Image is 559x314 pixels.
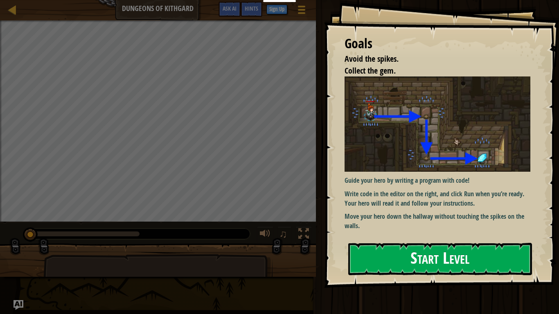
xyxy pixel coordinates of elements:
[14,300,23,310] button: Ask AI
[334,53,528,65] li: Avoid the spikes.
[277,227,291,243] button: ♫
[345,65,396,76] span: Collect the gem.
[266,4,287,14] button: Sign Up
[345,34,530,53] div: Goals
[223,4,237,12] span: Ask AI
[295,227,312,243] button: Toggle fullscreen
[219,2,241,17] button: Ask AI
[345,212,530,231] p: Move your hero down the hallway without touching the spikes on the walls.
[345,176,530,185] p: Guide your hero by writing a program with code!
[348,243,532,275] button: Start Level
[291,2,312,21] button: Show game menu
[345,189,530,208] p: Write code in the editor on the right, and click Run when you’re ready. Your hero will read it an...
[279,228,287,240] span: ♫
[245,4,258,12] span: Hints
[334,65,528,77] li: Collect the gem.
[257,227,273,243] button: Adjust volume
[345,53,399,64] span: Avoid the spikes.
[345,76,530,172] img: Dungeons of kithgard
